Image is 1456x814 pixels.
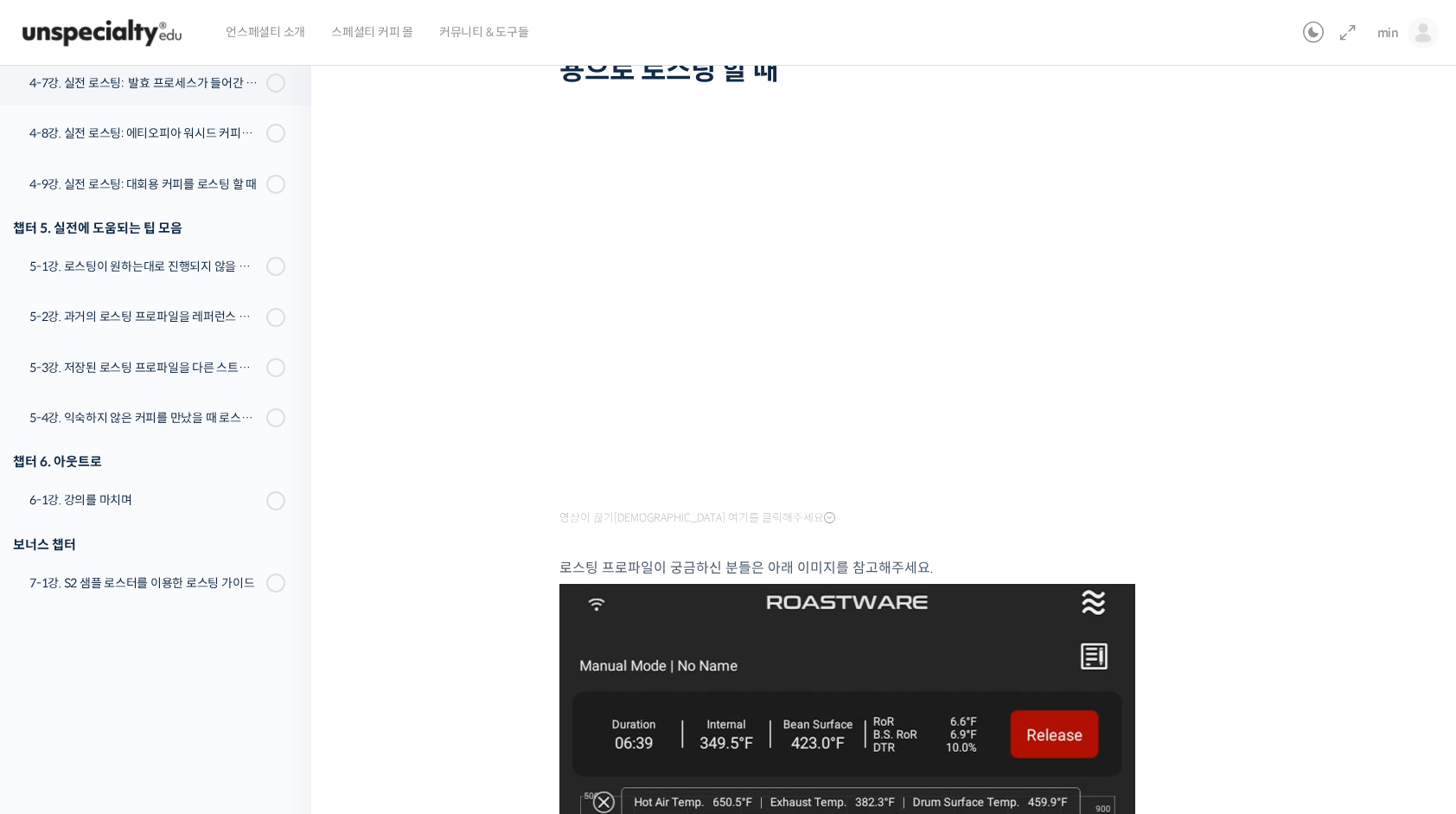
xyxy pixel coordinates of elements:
[223,548,332,592] a: 설정
[267,574,288,588] span: 설정
[54,574,65,588] span: 홈
[158,575,179,589] span: 대화
[114,548,223,592] a: 대화
[5,548,114,592] a: 홈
